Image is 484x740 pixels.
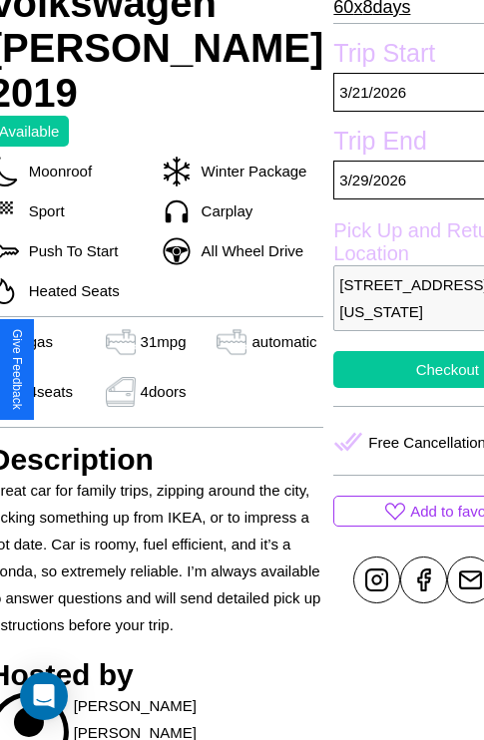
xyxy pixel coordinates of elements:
[19,158,92,185] p: Moonroof
[192,237,304,264] p: All Wheel Drive
[192,158,307,185] p: Winter Package
[29,328,53,355] p: gas
[19,277,120,304] p: Heated Seats
[29,378,73,405] p: 4 seats
[192,197,253,224] p: Carplay
[20,672,68,720] div: Open Intercom Messenger
[19,197,65,224] p: Sport
[141,378,187,405] p: 4 doors
[101,327,141,357] img: gas
[212,327,251,357] img: gas
[141,328,187,355] p: 31 mpg
[101,377,141,407] img: gas
[251,328,316,355] p: automatic
[10,329,24,410] div: Give Feedback
[19,237,119,264] p: Push To Start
